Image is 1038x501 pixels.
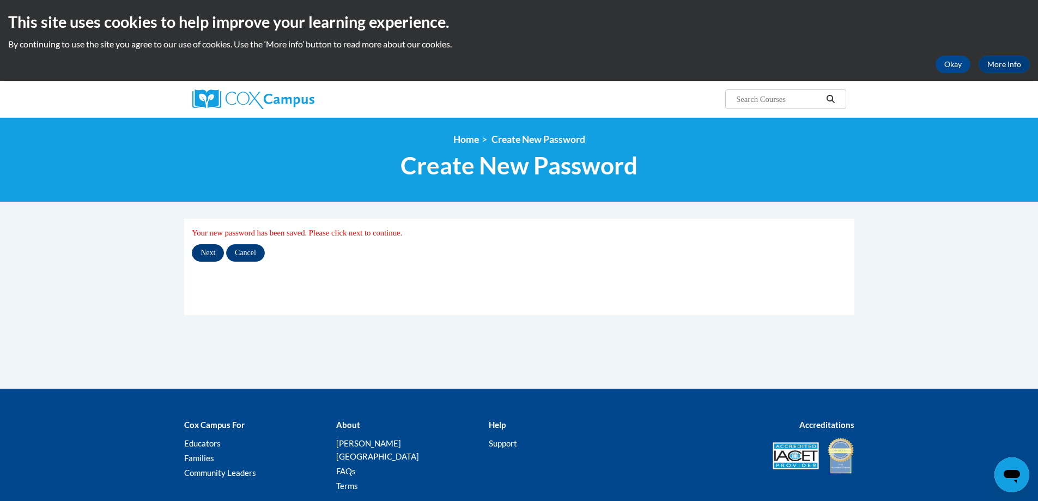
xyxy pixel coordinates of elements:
[336,466,356,476] a: FAQs
[453,134,479,145] a: Home
[192,228,402,237] span: Your new password has been saved. Please click next to continue.
[184,420,245,430] b: Cox Campus For
[192,89,314,109] img: Cox Campus
[735,93,822,106] input: Search Courses
[192,89,399,109] a: Cox Campus
[491,134,585,145] span: Create New Password
[936,56,970,73] button: Okay
[336,420,360,430] b: About
[822,93,839,106] button: Search
[773,442,819,469] img: Accredited IACET® Provider
[799,420,854,430] b: Accreditations
[8,11,1030,33] h2: This site uses cookies to help improve your learning experience.
[336,438,419,461] a: [PERSON_NAME][GEOGRAPHIC_DATA]
[184,468,256,478] a: Community Leaders
[489,438,517,448] a: Support
[979,56,1030,73] a: More Info
[994,457,1029,492] iframe: Button to launch messaging window
[489,420,506,430] b: Help
[827,437,854,475] img: IDA® Accredited
[184,438,221,448] a: Educators
[336,481,358,491] a: Terms
[8,38,1030,50] p: By continuing to use the site you agree to our use of cookies. Use the ‘More info’ button to read...
[192,244,224,262] input: Next
[400,151,638,180] span: Create New Password
[226,244,265,262] input: Cancel
[184,453,214,463] a: Families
